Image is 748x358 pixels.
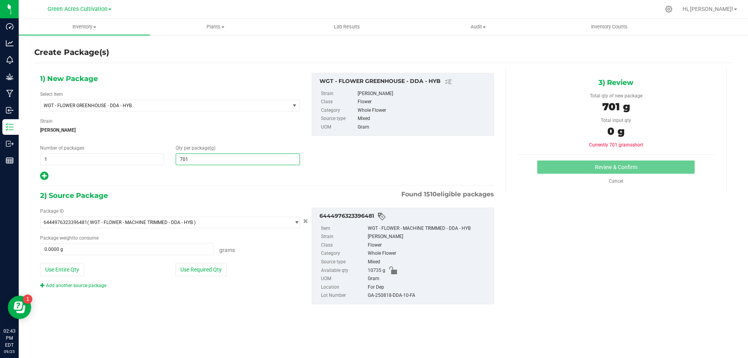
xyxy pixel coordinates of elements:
label: UOM [321,123,356,132]
span: Hi, [PERSON_NAME]! [683,6,733,12]
label: Strain [321,90,356,98]
h4: Create Package(s) [34,47,109,58]
label: Location [321,283,366,292]
button: Use Required Qty [175,263,227,276]
inline-svg: Inbound [6,106,14,114]
div: [PERSON_NAME] [368,233,490,241]
label: UOM [321,275,366,283]
div: WGT - FLOWER GREENHOUSE - DDA - HYB [319,77,490,86]
button: Cancel button [301,216,310,227]
span: (g) [210,145,215,151]
p: 02:43 PM EDT [4,328,15,349]
span: WGT - FLOWER GREENHOUSE - DDA - HYB [44,103,277,108]
inline-svg: Dashboard [6,23,14,30]
span: [PERSON_NAME] [40,124,300,136]
div: WGT - FLOWER - MACHINE TRIMMED - DDA - HYB [368,224,490,233]
div: Gram [358,123,489,132]
input: 0.0000 g [41,244,213,255]
span: select [290,217,300,228]
div: Flower [358,98,489,106]
span: ( WGT - FLOWER - MACHINE TRIMMED - DDA - HYB ) [87,220,196,225]
span: Currently 701 grams [589,142,643,148]
p: 09/25 [4,349,15,354]
div: Gram [368,275,490,283]
inline-svg: Outbound [6,140,14,148]
span: 6444976323396481 [44,220,87,225]
div: Flower [368,241,490,250]
div: [PERSON_NAME] [358,90,489,98]
iframe: Resource center [8,296,31,319]
a: Add another source package [40,283,106,288]
div: Mixed [368,258,490,266]
a: Cancel [609,178,623,184]
label: Category [321,249,366,258]
span: 1) New Package [40,73,98,85]
inline-svg: Analytics [6,39,14,47]
div: Whole Flower [368,249,490,258]
label: Source type [321,115,356,123]
span: 3) Review [598,77,633,88]
label: Item [321,224,366,233]
span: Total input qty [601,118,631,123]
input: 1 [41,154,164,165]
div: Manage settings [664,5,674,13]
span: 2) Source Package [40,190,108,201]
span: Lab Results [323,23,370,30]
div: Whole Flower [358,106,489,115]
label: Available qty [321,266,366,275]
span: weight [60,235,74,241]
span: Package to consume [40,235,99,241]
a: Audit [413,19,544,35]
inline-svg: Monitoring [6,56,14,64]
span: Package ID [40,208,64,214]
inline-svg: Manufacturing [6,90,14,97]
span: 701 g [602,101,630,113]
button: Review & Confirm [537,160,695,174]
label: Category [321,106,356,115]
span: Green Acres Cultivation [48,6,108,12]
span: select [290,100,300,111]
iframe: Resource center unread badge [23,295,32,304]
span: Found eligible packages [401,190,494,199]
label: Class [321,98,356,106]
span: Plants [150,23,281,30]
a: Inventory Counts [544,19,675,35]
span: 1510 [424,190,437,198]
span: Grams [219,247,235,253]
span: Inventory Counts [580,23,638,30]
a: Inventory [19,19,150,35]
span: Inventory [19,23,150,30]
div: Mixed [358,115,489,123]
span: Number of packages [40,145,84,151]
label: Select Item [40,91,63,98]
span: 10735 g [368,266,385,275]
span: Total qty of new package [590,93,642,99]
inline-svg: Grow [6,73,14,81]
div: For Dep [368,283,490,292]
button: Use Entire Qty [40,263,84,276]
a: Plants [150,19,281,35]
span: short [632,142,643,148]
label: Class [321,241,366,250]
div: 6444976323396481 [319,212,490,221]
label: Strain [321,233,366,241]
span: Qty per package [176,145,215,151]
label: Lot Number [321,291,366,300]
label: Strain [40,118,53,125]
div: GA-250818-DDA-10-FA [368,291,490,300]
span: Add new output [40,175,48,180]
span: Audit [413,23,543,30]
span: 0 g [607,125,625,138]
inline-svg: Inventory [6,123,14,131]
a: Lab Results [281,19,413,35]
label: Source type [321,258,366,266]
inline-svg: Reports [6,157,14,164]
